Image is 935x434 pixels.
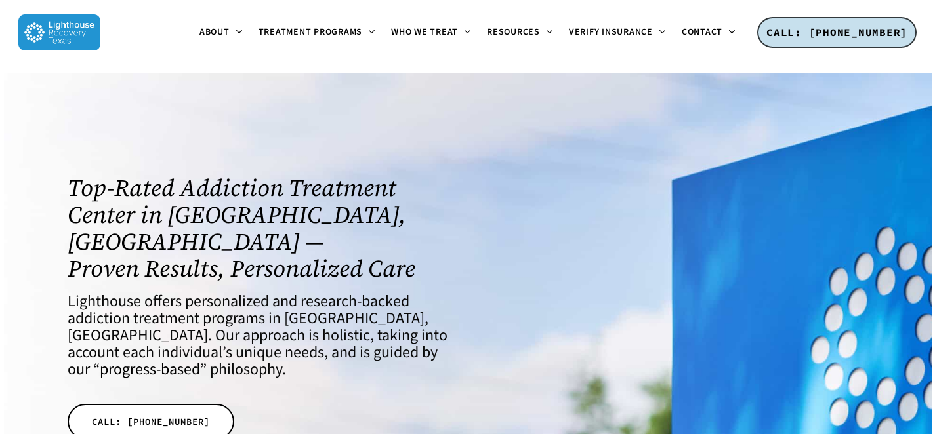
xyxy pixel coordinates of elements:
[674,28,743,38] a: Contact
[199,26,230,39] span: About
[251,28,384,38] a: Treatment Programs
[569,26,653,39] span: Verify Insurance
[18,14,100,50] img: Lighthouse Recovery Texas
[757,17,917,49] a: CALL: [PHONE_NUMBER]
[561,28,674,38] a: Verify Insurance
[259,26,363,39] span: Treatment Programs
[192,28,251,38] a: About
[68,174,451,282] h1: Top-Rated Addiction Treatment Center in [GEOGRAPHIC_DATA], [GEOGRAPHIC_DATA] — Proven Results, Pe...
[391,26,458,39] span: Who We Treat
[100,358,200,381] a: progress-based
[682,26,722,39] span: Contact
[383,28,479,38] a: Who We Treat
[68,293,451,378] h4: Lighthouse offers personalized and research-backed addiction treatment programs in [GEOGRAPHIC_DA...
[487,26,540,39] span: Resources
[766,26,907,39] span: CALL: [PHONE_NUMBER]
[479,28,561,38] a: Resources
[92,415,210,428] span: CALL: [PHONE_NUMBER]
